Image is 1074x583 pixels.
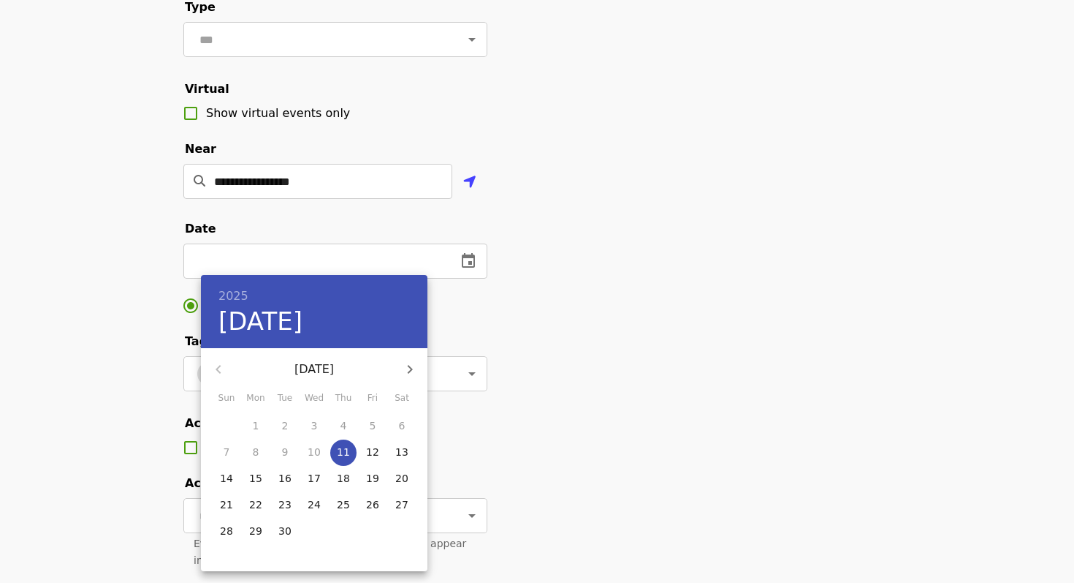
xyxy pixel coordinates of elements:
[359,440,386,466] button: 12
[249,497,262,512] p: 22
[213,492,240,519] button: 21
[366,471,379,486] p: 19
[213,466,240,492] button: 14
[272,519,298,545] button: 30
[249,471,262,486] p: 15
[272,391,298,406] span: Tue
[389,391,415,406] span: Sat
[243,519,269,545] button: 29
[359,492,386,519] button: 26
[243,391,269,406] span: Mon
[359,391,386,406] span: Fri
[272,466,298,492] button: 16
[395,497,408,512] p: 27
[301,466,327,492] button: 17
[218,306,302,337] button: [DATE]
[243,492,269,519] button: 22
[366,445,379,459] p: 12
[220,524,233,538] p: 28
[301,492,327,519] button: 24
[278,497,292,512] p: 23
[389,492,415,519] button: 27
[220,497,233,512] p: 21
[243,466,269,492] button: 15
[278,524,292,538] p: 30
[389,466,415,492] button: 20
[395,471,408,486] p: 20
[366,497,379,512] p: 26
[330,466,357,492] button: 18
[213,391,240,406] span: Sun
[213,519,240,545] button: 28
[308,471,321,486] p: 17
[389,440,415,466] button: 13
[330,440,357,466] button: 11
[236,361,392,378] p: [DATE]
[330,391,357,406] span: Thu
[337,445,350,459] p: 11
[359,466,386,492] button: 19
[308,497,321,512] p: 24
[218,286,248,306] button: 2025
[337,471,350,486] p: 18
[395,445,408,459] p: 13
[249,524,262,538] p: 29
[301,391,327,406] span: Wed
[330,492,357,519] button: 25
[272,492,298,519] button: 23
[220,471,233,486] p: 14
[337,497,350,512] p: 25
[278,471,292,486] p: 16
